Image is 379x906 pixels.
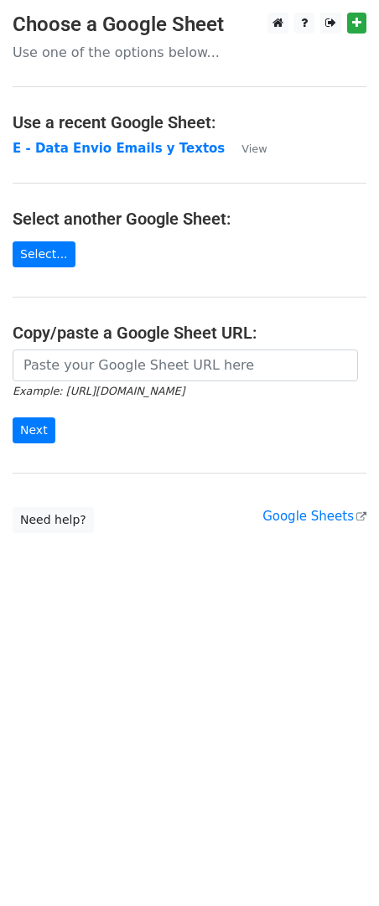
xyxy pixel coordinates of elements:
[13,507,94,533] a: Need help?
[13,323,366,343] h4: Copy/paste a Google Sheet URL:
[13,241,75,267] a: Select...
[13,112,366,132] h4: Use a recent Google Sheet:
[225,141,267,156] a: View
[13,417,55,443] input: Next
[13,385,184,397] small: Example: [URL][DOMAIN_NAME]
[13,141,225,156] a: E - Data Envio Emails y Textos
[262,509,366,524] a: Google Sheets
[13,209,366,229] h4: Select another Google Sheet:
[241,142,267,155] small: View
[13,349,358,381] input: Paste your Google Sheet URL here
[13,44,366,61] p: Use one of the options below...
[13,13,366,37] h3: Choose a Google Sheet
